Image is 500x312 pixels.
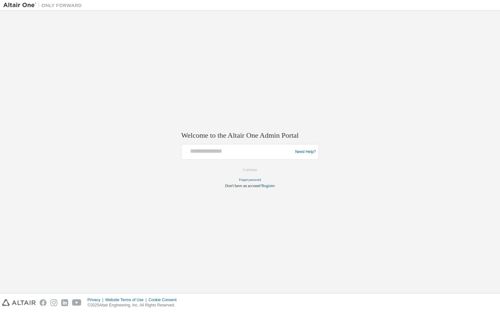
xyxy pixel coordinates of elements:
[148,297,180,303] div: Cookie Consent
[225,184,262,188] span: Don't have an account?
[72,299,82,306] img: youtube.svg
[262,184,275,188] a: Register
[40,299,47,306] img: facebook.svg
[3,2,85,9] img: Altair One
[181,131,319,140] h2: Welcome to the Altair One Admin Portal
[61,299,68,306] img: linkedin.svg
[87,303,181,308] p: © 2025 Altair Engineering, Inc. All Rights Reserved.
[50,299,57,306] img: instagram.svg
[239,178,261,182] a: Forgot password
[2,299,36,306] img: altair_logo.svg
[105,297,148,303] div: Website Terms of Use
[87,297,105,303] div: Privacy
